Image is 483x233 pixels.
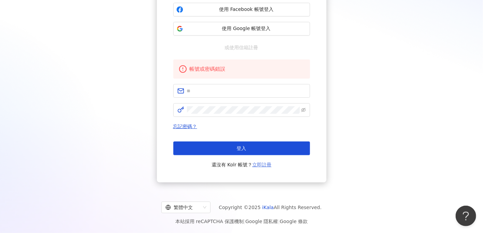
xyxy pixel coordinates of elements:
[244,219,245,224] span: |
[245,219,278,224] a: Google 隱私權
[165,202,200,213] div: 繁體中文
[186,25,307,32] span: 使用 Google 帳號登入
[173,22,310,36] button: 使用 Google 帳號登入
[173,124,197,129] a: 忘記密碼？
[173,141,310,155] button: 登入
[237,146,246,151] span: 登入
[190,65,305,73] div: 帳號或密碼錯誤
[301,108,306,112] span: eye-invisible
[173,3,310,16] button: 使用 Facebook 帳號登入
[220,44,263,51] span: 或使用信箱註冊
[175,217,308,225] span: 本站採用 reCAPTCHA 保護機制
[252,162,271,167] a: 立即註冊
[278,219,280,224] span: |
[262,205,274,210] a: iKala
[280,219,308,224] a: Google 條款
[212,161,272,169] span: 還沒有 Kolr 帳號？
[456,206,476,226] iframe: Help Scout Beacon - Open
[186,6,307,13] span: 使用 Facebook 帳號登入
[219,203,322,211] span: Copyright © 2025 All Rights Reserved.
